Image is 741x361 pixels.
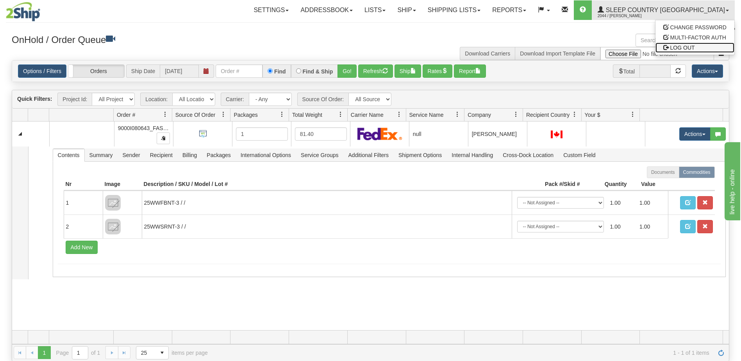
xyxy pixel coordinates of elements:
span: Cross-Dock Location [498,149,558,161]
span: Page 1 [38,346,50,359]
th: Quantity [582,178,629,191]
label: Commodities [679,166,715,178]
td: 1 [64,191,103,214]
span: Project Id: [57,93,92,106]
label: Find & Ship [303,69,333,74]
a: Settings [248,0,295,20]
span: CHANGE PASSWORD [670,24,727,30]
button: Ship [395,64,421,78]
span: Billing [178,149,202,161]
td: 1.00 [607,194,637,212]
span: Packages [234,111,257,119]
button: Copy to clipboard [157,132,170,144]
span: Sender [118,149,145,161]
button: Go! [337,64,357,78]
a: Total Weight filter column settings [334,108,347,121]
span: Sleep Country [GEOGRAPHIC_DATA] [604,7,725,13]
iframe: chat widget [723,141,740,220]
img: FedEx Express® [357,127,402,140]
button: Report [454,64,486,78]
span: Order # [117,111,135,119]
a: Service Name filter column settings [451,108,464,121]
a: Recipient Country filter column settings [568,108,581,121]
a: Shipping lists [422,0,486,20]
div: Support: 1 - 855 - 55 - 2SHIP [6,27,735,33]
button: Add New [66,241,98,254]
button: Actions [692,64,723,78]
button: Actions [679,127,711,141]
img: logo2044.jpg [6,2,40,21]
div: live help - online [6,5,72,14]
input: Import [600,47,714,60]
a: Options / Filters [18,64,66,78]
input: Page 1 [72,347,88,359]
span: Carrier Name [351,111,384,119]
span: Packages [202,149,235,161]
td: 1.00 [607,218,637,236]
th: Value [629,178,668,191]
a: Company filter column settings [509,108,523,121]
a: LOG OUT [655,43,734,53]
a: Ship [391,0,421,20]
a: Sleep Country [GEOGRAPHIC_DATA] 2044 / [PERSON_NAME] [592,0,735,20]
th: Description / SKU / Model / Lot # [142,178,512,191]
span: Total Weight [292,111,322,119]
th: Nr [64,178,103,191]
a: Reports [486,0,532,20]
td: null [409,122,468,147]
span: items per page [136,346,208,359]
a: Download Carriers [465,50,510,57]
a: Lists [359,0,391,20]
label: Find [274,69,286,74]
a: Your $ filter column settings [626,108,639,121]
span: Source Of Order [175,111,216,119]
a: Carrier Name filter column settings [393,108,406,121]
td: 1.00 [636,218,666,236]
a: Download Import Template File [520,50,595,57]
label: Documents [647,166,679,178]
span: Source Of Order: [297,93,349,106]
td: 25WWFBNT-3 / / [142,191,512,214]
span: Total [613,64,640,78]
span: Custom Field [559,149,600,161]
span: Your $ [585,111,600,119]
img: 8DAB37Fk3hKpn3AAAAAElFTkSuQmCC [105,219,121,234]
span: Internal Handling [447,149,498,161]
input: Order # [216,64,262,78]
span: 1 - 1 of 1 items [219,350,709,356]
a: Order # filter column settings [159,108,172,121]
span: Page sizes drop down [136,346,169,359]
span: 25 [141,349,151,357]
input: Search [636,34,714,47]
a: Source Of Order filter column settings [217,108,230,121]
span: Shipment Options [394,149,446,161]
span: Page of 1 [56,346,100,359]
span: Company [468,111,491,119]
label: Quick Filters: [17,95,52,103]
span: 2044 / [PERSON_NAME] [598,12,656,20]
span: Location: [140,93,172,106]
a: MULTI-FACTOR AUTH [655,32,734,43]
td: [PERSON_NAME] [468,122,527,147]
span: MULTI-FACTOR AUTH [670,34,726,41]
span: Service Groups [296,149,343,161]
th: Image [103,178,142,191]
span: Ship Date [126,64,160,78]
td: 2 [64,214,103,238]
div: grid toolbar [12,90,729,109]
a: Packages filter column settings [275,108,289,121]
span: Contents [53,149,84,161]
img: API [196,127,209,140]
span: 9000I080643_FASUS [118,125,171,131]
span: Carrier: [221,93,249,106]
span: LOG OUT [670,45,695,51]
a: Refresh [715,346,727,359]
label: Orders [68,65,124,77]
a: Collapse [15,129,25,139]
td: 25WWSRNT-3 / / [142,214,512,238]
a: Addressbook [295,0,359,20]
button: Refresh [358,64,393,78]
span: International Options [236,149,296,161]
img: CA [551,130,562,138]
button: Rates [423,64,453,78]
